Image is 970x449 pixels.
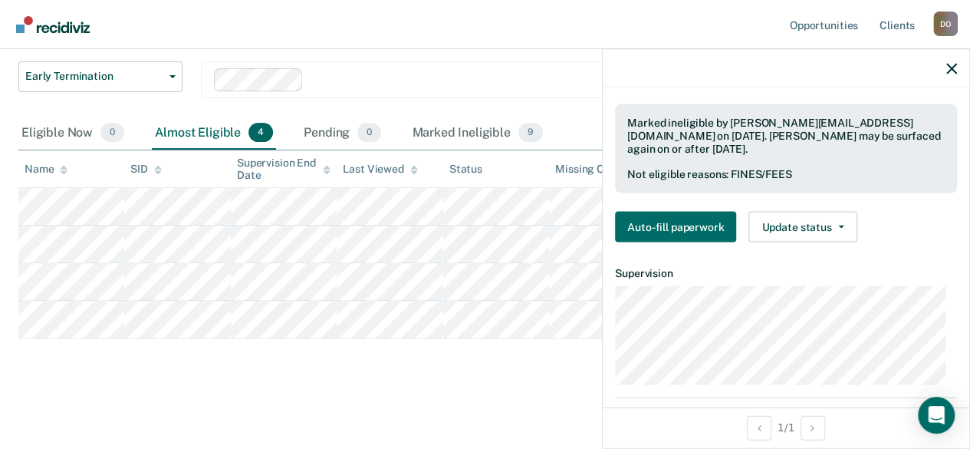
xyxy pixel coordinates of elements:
[748,212,857,243] button: Update status
[933,12,958,36] button: Profile dropdown button
[409,117,546,150] div: Marked Ineligible
[918,397,955,434] div: Open Intercom Messenger
[603,407,969,447] div: 1 / 1
[615,212,736,243] button: Auto-fill paperwork
[100,123,124,143] span: 0
[152,117,276,150] div: Almost Eligible
[16,16,90,33] img: Recidiviz
[615,267,957,280] dt: Supervision
[933,12,958,36] div: D O
[25,70,163,83] span: Early Termination
[130,163,162,176] div: SID
[343,163,417,176] div: Last Viewed
[237,157,330,183] div: Supervision End Date
[357,123,381,143] span: 0
[25,163,67,176] div: Name
[248,123,273,143] span: 4
[18,117,127,150] div: Eligible Now
[747,415,771,440] button: Previous Opportunity
[301,117,384,150] div: Pending
[627,117,945,155] div: Marked ineligible by [PERSON_NAME][EMAIL_ADDRESS][DOMAIN_NAME] on [DATE]. [PERSON_NAME] may be su...
[801,415,825,440] button: Next Opportunity
[518,123,543,143] span: 9
[449,163,482,176] div: Status
[627,168,945,181] div: Not eligible reasons: FINES/FEES
[615,212,742,243] a: Navigate to form link
[555,163,636,176] div: Missing Criteria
